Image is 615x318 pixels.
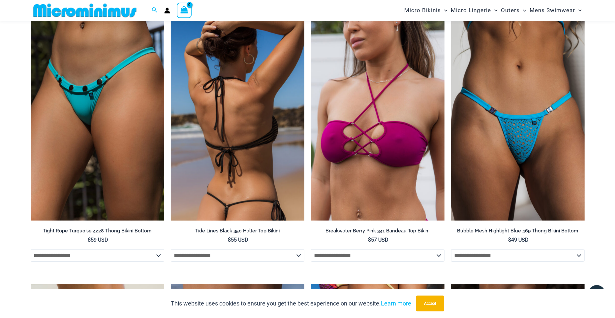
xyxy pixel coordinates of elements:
span: Menu Toggle [491,2,498,19]
span: Menu Toggle [441,2,447,19]
h2: Bubble Mesh Highlight Blue 469 Thong Bikini Bottom [451,228,585,234]
a: Account icon link [164,8,170,13]
span: $ [88,237,91,243]
img: Breakwater Berry Pink 341 halter 01 [311,21,445,221]
a: Tight Rope Turquoise 4228 Thong Bikini Bottom [31,228,164,236]
h2: Tide Lines Black 350 Halter Top Bikini [171,228,304,234]
a: Breakwater Berry Pink 341 Bandeau Top Bikini [311,228,445,236]
a: Mens SwimwearMenu ToggleMenu Toggle [528,2,583,19]
span: Micro Lingerie [451,2,491,19]
a: Tight Rope Turquoise 4228 Thong Bottom 01Tight Rope Turquoise 4228 Thong Bottom 02Tight Rope Turq... [31,21,164,221]
span: Outers [501,2,520,19]
bdi: 57 USD [368,237,389,243]
h2: Breakwater Berry Pink 341 Bandeau Top Bikini [311,228,445,234]
span: Menu Toggle [575,2,582,19]
a: View Shopping Cart, empty [177,3,192,18]
a: Micro BikinisMenu ToggleMenu Toggle [403,2,449,19]
a: Learn more [381,300,411,307]
a: Search icon link [152,6,158,14]
p: This website uses cookies to ensure you get the best experience on our website. [171,299,411,308]
span: $ [228,237,231,243]
span: Micro Bikinis [404,2,441,19]
span: Menu Toggle [520,2,526,19]
a: OutersMenu ToggleMenu Toggle [499,2,528,19]
img: Tight Rope Turquoise 4228 Thong Bottom 01 [31,21,164,221]
span: Mens Swimwear [530,2,575,19]
a: Tide Lines Black 350 Halter Top 01Tide Lines Black 350 Halter Top 480 Micro 01Tide Lines Black 35... [171,21,304,221]
a: Micro LingerieMenu ToggleMenu Toggle [449,2,499,19]
a: Bubble Mesh Highlight Blue 469 Thong Bikini Bottom [451,228,585,236]
img: Bubble Mesh Highlight Blue 469 Thong 01 [451,21,585,221]
img: MM SHOP LOGO FLAT [31,3,139,18]
img: Tide Lines Black 350 Halter Top 480 Micro 01 [171,21,304,221]
a: Breakwater Berry Pink 341 halter 01Breakwater Berry Pink 341 halter 4956 Short 06Breakwater Berry... [311,21,445,221]
span: $ [368,237,371,243]
button: Accept [416,296,444,311]
span: $ [508,237,511,243]
bdi: 59 USD [88,237,108,243]
nav: Site Navigation [402,1,585,20]
a: Tide Lines Black 350 Halter Top Bikini [171,228,304,236]
a: Bubble Mesh Highlight Blue 469 Thong 01Bubble Mesh Highlight Blue 469 Thong 02Bubble Mesh Highlig... [451,21,585,221]
bdi: 49 USD [508,237,529,243]
bdi: 55 USD [228,237,249,243]
h2: Tight Rope Turquoise 4228 Thong Bikini Bottom [31,228,164,234]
